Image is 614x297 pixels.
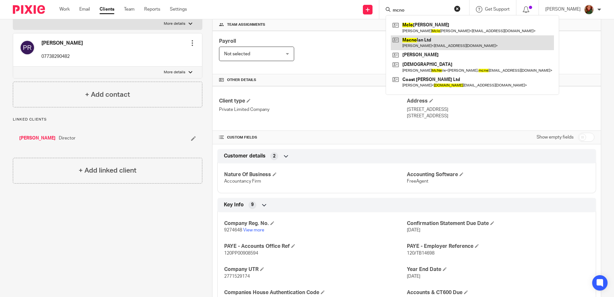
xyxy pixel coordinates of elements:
img: svg%3E [20,40,35,55]
p: [STREET_ADDRESS] [407,113,594,119]
span: Customer details [224,153,266,159]
h4: Companies House Authentication Code [224,289,407,296]
p: Private Limited Company [219,106,407,113]
span: [DATE] [407,228,420,232]
a: Team [124,6,135,13]
span: Other details [227,77,256,83]
a: Clients [100,6,114,13]
h4: Company Reg. No. [224,220,407,227]
h4: + Add contact [85,90,130,100]
span: Key Info [224,202,244,208]
p: Linked clients [13,117,202,122]
h4: Nature Of Business [224,171,407,178]
h4: Year End Date [407,266,589,273]
span: Not selected [224,52,250,56]
p: 07738290482 [41,53,83,60]
p: [PERSON_NAME] [545,6,581,13]
span: Team assignments [227,22,265,27]
span: Director [59,135,75,141]
p: [STREET_ADDRESS] [407,106,594,113]
p: More details [164,21,185,26]
label: Show empty fields [537,134,574,140]
h4: PAYE - Accounts Office Ref [224,243,407,250]
a: [PERSON_NAME] [19,135,56,141]
img: Pixie [13,5,45,14]
h4: Accounts & CT600 Due [407,289,589,296]
span: Payroll [219,39,236,44]
span: [DATE] [407,274,420,279]
h4: CUSTOM FIELDS [219,135,407,140]
button: Clear [454,5,460,12]
a: Email [79,6,90,13]
input: Search [392,8,450,14]
h4: Company UTR [224,266,407,273]
span: FreeAgent [407,179,428,184]
span: Accountancy Firm [224,179,261,184]
h4: Confirmation Statement Due Date [407,220,589,227]
img: sallycropped.JPG [584,4,594,15]
a: Reports [144,6,160,13]
h4: Client type [219,98,407,104]
h4: Address [407,98,594,104]
span: 120PP00908594 [224,251,258,256]
span: Get Support [485,7,510,12]
span: 120/TB14698 [407,251,434,256]
h4: + Add linked client [79,166,136,175]
a: Settings [170,6,187,13]
a: Work [59,6,70,13]
span: 9 [251,202,254,208]
p: More details [164,70,185,75]
a: View more [243,228,264,232]
span: 2771529174 [224,274,250,279]
h4: [PERSON_NAME] [41,40,83,47]
span: 2 [273,153,276,159]
h4: Accounting Software [407,171,589,178]
h4: PAYE - Employer Reference [407,243,589,250]
span: 9274648 [224,228,242,232]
